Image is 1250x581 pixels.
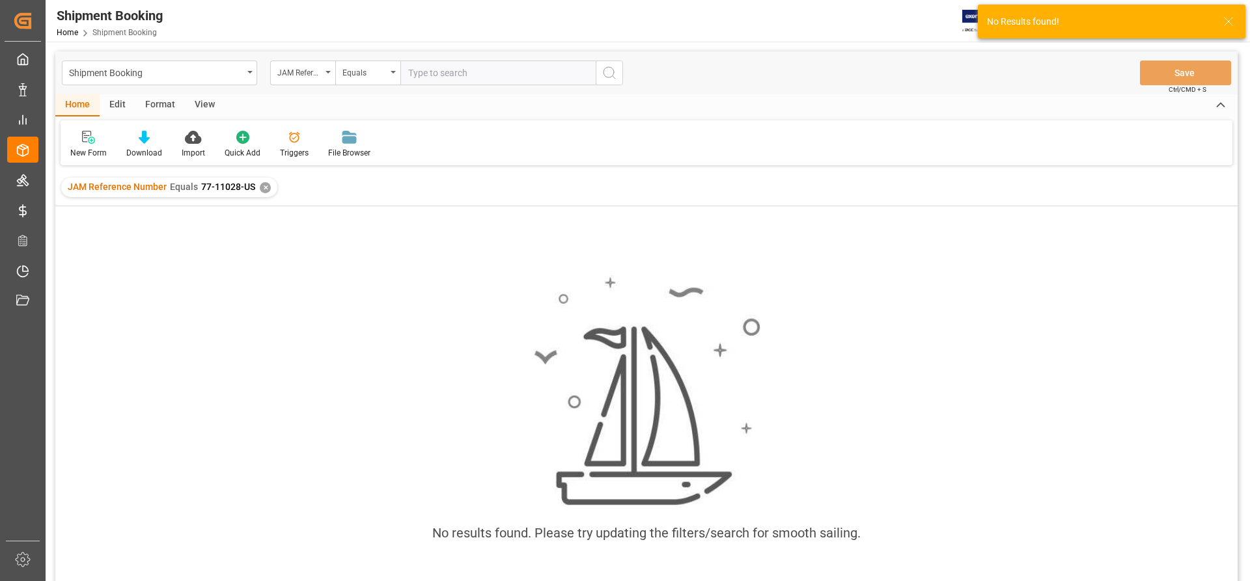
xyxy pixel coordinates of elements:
[55,94,100,116] div: Home
[57,28,78,37] a: Home
[270,61,335,85] button: open menu
[182,147,205,159] div: Import
[225,147,260,159] div: Quick Add
[328,147,370,159] div: File Browser
[432,523,861,543] div: No results found. Please try updating the filters/search for smooth sailing.
[126,147,162,159] div: Download
[70,147,107,159] div: New Form
[260,182,271,193] div: ✕
[57,6,163,25] div: Shipment Booking
[185,94,225,116] div: View
[280,147,309,159] div: Triggers
[962,10,1007,33] img: Exertis%20JAM%20-%20Email%20Logo.jpg_1722504956.jpg
[533,275,760,507] img: smooth_sailing.jpeg
[68,182,167,192] span: JAM Reference Number
[400,61,596,85] input: Type to search
[596,61,623,85] button: search button
[170,182,198,192] span: Equals
[1169,85,1206,94] span: Ctrl/CMD + S
[1140,61,1231,85] button: Save
[69,64,243,80] div: Shipment Booking
[342,64,387,79] div: Equals
[335,61,400,85] button: open menu
[201,182,255,192] span: 77-11028-US
[135,94,185,116] div: Format
[62,61,257,85] button: open menu
[100,94,135,116] div: Edit
[987,15,1211,29] div: No Results found!
[277,64,322,79] div: JAM Reference Number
